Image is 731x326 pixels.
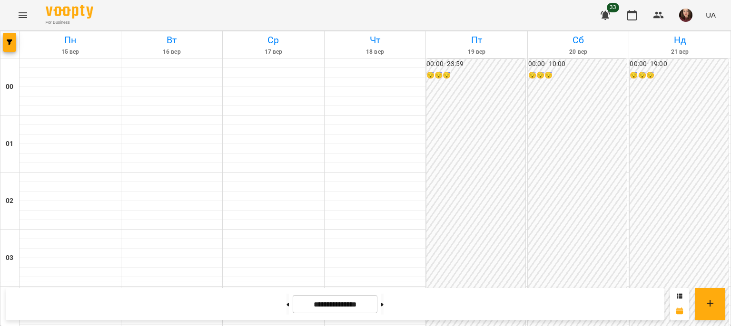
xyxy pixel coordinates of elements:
[427,33,526,48] h6: Пт
[426,70,525,81] h6: 😴😴😴
[679,9,692,22] img: aa40fcea7513419c5083fe0ff9889ed8.jpg
[528,70,627,81] h6: 😴😴😴
[123,48,221,57] h6: 16 вер
[6,196,13,206] h6: 02
[426,59,525,69] h6: 00:00 - 23:59
[6,139,13,149] h6: 01
[631,48,729,57] h6: 21 вер
[702,6,720,24] button: UA
[21,48,119,57] h6: 15 вер
[46,5,93,19] img: Voopty Logo
[529,33,628,48] h6: Сб
[21,33,119,48] h6: Пн
[326,48,425,57] h6: 18 вер
[6,253,13,263] h6: 03
[427,48,526,57] h6: 19 вер
[607,3,619,12] span: 33
[224,48,323,57] h6: 17 вер
[631,33,729,48] h6: Нд
[46,19,93,26] span: For Business
[529,48,628,57] h6: 20 вер
[706,10,716,20] span: UA
[528,59,627,69] h6: 00:00 - 10:00
[123,33,221,48] h6: Вт
[326,33,425,48] h6: Чт
[11,4,34,27] button: Menu
[224,33,323,48] h6: Ср
[630,59,729,69] h6: 00:00 - 19:00
[630,70,729,81] h6: 😴😴😴
[6,82,13,92] h6: 00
